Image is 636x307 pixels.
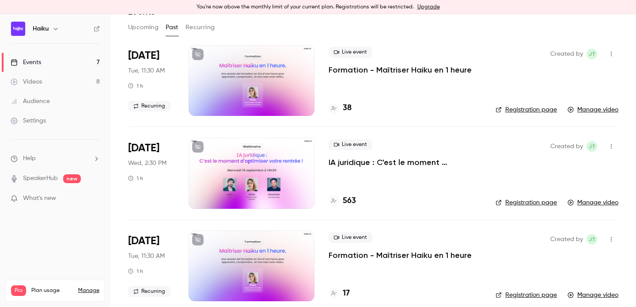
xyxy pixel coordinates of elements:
div: 1 h [128,82,143,89]
span: new [63,174,81,183]
span: Created by [550,234,583,245]
a: Upgrade [417,4,440,11]
div: 1 h [128,175,143,182]
span: jean Touzet [587,234,597,245]
span: Live event [329,47,372,58]
a: 563 [329,195,356,207]
a: SpeakerHub [23,174,58,183]
div: Sep 9 Tue, 11:30 AM (Europe/Paris) [128,230,174,301]
span: Live event [329,232,372,243]
span: What's new [23,194,56,203]
span: Live event [329,139,372,150]
span: [DATE] [128,234,159,248]
a: Manage video [568,105,618,114]
div: Settings [11,116,46,125]
span: jT [589,49,595,59]
span: [DATE] [128,49,159,63]
h6: Haiku [33,24,49,33]
span: Recurring [128,286,170,297]
span: Wed, 2:30 PM [128,159,167,168]
a: Formation - Maîtriser Haiku en 1 heure [329,250,472,261]
h4: 38 [343,102,352,114]
h4: 17 [343,288,350,299]
span: Tue, 11:30 AM [128,66,165,75]
span: jT [589,141,595,152]
div: Events [11,58,41,67]
span: Created by [550,49,583,59]
li: help-dropdown-opener [11,154,100,163]
h4: 563 [343,195,356,207]
button: Upcoming [128,20,159,35]
button: Recurring [185,20,215,35]
a: 38 [329,102,352,114]
a: Registration page [496,105,557,114]
span: Recurring [128,101,170,111]
span: Pro [11,285,26,296]
a: Registration page [496,291,557,299]
div: Sep 10 Wed, 2:30 PM (Europe/Paris) [128,138,174,208]
a: Manage video [568,291,618,299]
div: Audience [11,97,50,106]
a: Registration page [496,198,557,207]
a: IA juridique : C'est le moment d'optimiser votre rentrée ! [329,157,481,168]
img: Haiku [11,22,25,36]
span: jT [589,234,595,245]
span: [DATE] [128,141,159,155]
span: jean Touzet [587,49,597,59]
div: Videos [11,77,42,86]
button: Past [166,20,178,35]
div: Sep 16 Tue, 11:30 AM (Europe/Paris) [128,45,174,116]
span: Tue, 11:30 AM [128,252,165,261]
a: Formation - Maîtriser Haiku en 1 heure [329,65,472,75]
div: 1 h [128,268,143,275]
span: Plan usage [31,287,73,294]
span: jean Touzet [587,141,597,152]
a: Manage [78,287,99,294]
span: Help [23,154,36,163]
span: Created by [550,141,583,152]
a: 17 [329,288,350,299]
a: Manage video [568,198,618,207]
